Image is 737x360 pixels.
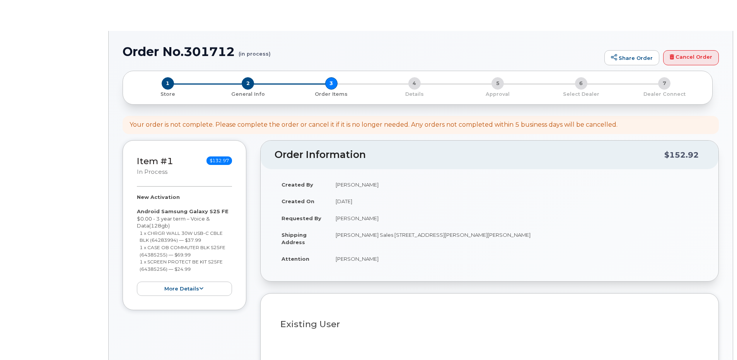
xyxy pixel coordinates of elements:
[140,259,223,272] small: 1 x SCREEN PROTECT BE KIT S25FE (64385256) — $24.99
[329,250,705,267] td: [PERSON_NAME]
[664,148,699,162] div: $152.92
[281,256,309,262] strong: Attention
[140,245,225,258] small: 1 x CASE OB COMMUTER BLK S25FE (64385255) — $69.99
[281,215,321,221] strong: Requested By
[123,45,601,58] h1: Order No.301712
[329,210,705,227] td: [PERSON_NAME]
[129,90,206,98] a: 1 Store
[137,194,232,296] div: $0.00 - 3 year term – Voice & Data(128gb)
[242,77,254,90] span: 2
[280,319,699,329] h3: Existing User
[209,91,286,98] p: General Info
[130,121,618,129] div: Your order is not complete. Please complete the order or cancel it if it is no longer needed. Any...
[140,230,223,243] small: 1 x CHRGR WALL 30W USB-C CBLE BLK (64283994) — $37.99
[275,149,664,160] h2: Order Information
[137,208,229,214] strong: Android Samsung Galaxy S25 FE
[329,226,705,250] td: [PERSON_NAME] Sales [STREET_ADDRESS][PERSON_NAME][PERSON_NAME]
[239,45,271,57] small: (in process)
[137,194,180,200] strong: New Activation
[604,50,659,66] a: Share Order
[206,156,232,165] span: $132.97
[137,156,173,166] a: Item #1
[329,176,705,193] td: [PERSON_NAME]
[281,232,307,245] strong: Shipping Address
[132,91,203,98] p: Store
[329,193,705,210] td: [DATE]
[162,77,174,90] span: 1
[663,50,719,66] a: Cancel Order
[137,168,167,175] small: in process
[137,282,232,296] button: more details
[206,90,289,98] a: 2 General Info
[281,182,313,188] strong: Created By
[281,198,314,204] strong: Created On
